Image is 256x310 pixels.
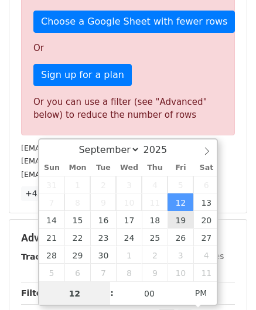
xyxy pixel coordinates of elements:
span: September 15, 2025 [64,211,90,229]
small: [EMAIL_ADDRESS][DOMAIN_NAME] [21,170,152,179]
span: Fri [168,164,193,172]
span: September 21, 2025 [39,229,65,246]
small: [EMAIL_ADDRESS][DOMAIN_NAME] [21,144,152,152]
span: September 1, 2025 [64,176,90,193]
p: Or [33,42,223,54]
span: October 7, 2025 [90,264,116,281]
span: September 10, 2025 [116,193,142,211]
iframe: Chat Widget [197,254,256,310]
span: August 31, 2025 [39,176,65,193]
input: Minute [114,282,185,305]
span: September 2, 2025 [90,176,116,193]
span: Thu [142,164,168,172]
span: Tue [90,164,116,172]
span: October 8, 2025 [116,264,142,281]
span: September 19, 2025 [168,211,193,229]
span: September 23, 2025 [90,229,116,246]
div: Or you can use a filter (see "Advanced" below) to reduce the number of rows [33,96,223,122]
span: October 1, 2025 [116,246,142,264]
span: October 9, 2025 [142,264,168,281]
span: September 28, 2025 [39,246,65,264]
span: September 24, 2025 [116,229,142,246]
span: September 14, 2025 [39,211,65,229]
strong: Tracking [21,252,60,261]
span: September 17, 2025 [116,211,142,229]
span: October 3, 2025 [168,246,193,264]
span: September 27, 2025 [193,229,219,246]
span: September 30, 2025 [90,246,116,264]
span: Click to toggle [185,281,217,305]
span: September 26, 2025 [168,229,193,246]
a: +45 more [21,186,70,201]
span: September 3, 2025 [116,176,142,193]
a: Choose a Google Sheet with fewer rows [33,11,235,33]
span: September 5, 2025 [168,176,193,193]
span: Sun [39,164,65,172]
span: Wed [116,164,142,172]
span: October 11, 2025 [193,264,219,281]
span: September 4, 2025 [142,176,168,193]
small: [EMAIL_ADDRESS][DOMAIN_NAME] [21,156,152,165]
span: September 29, 2025 [64,246,90,264]
strong: Filters [21,288,51,298]
span: Sat [193,164,219,172]
span: September 16, 2025 [90,211,116,229]
a: Sign up for a plan [33,64,132,86]
span: October 5, 2025 [39,264,65,281]
span: October 2, 2025 [142,246,168,264]
span: September 25, 2025 [142,229,168,246]
span: October 4, 2025 [193,246,219,264]
span: September 8, 2025 [64,193,90,211]
span: September 20, 2025 [193,211,219,229]
span: September 7, 2025 [39,193,65,211]
span: September 18, 2025 [142,211,168,229]
h5: Advanced [21,231,235,244]
input: Hour [39,282,111,305]
span: September 6, 2025 [193,176,219,193]
span: September 11, 2025 [142,193,168,211]
span: : [110,281,114,305]
span: September 12, 2025 [168,193,193,211]
span: September 22, 2025 [64,229,90,246]
input: Year [140,144,182,155]
span: October 6, 2025 [64,264,90,281]
span: Mon [64,164,90,172]
span: September 13, 2025 [193,193,219,211]
span: September 9, 2025 [90,193,116,211]
span: October 10, 2025 [168,264,193,281]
